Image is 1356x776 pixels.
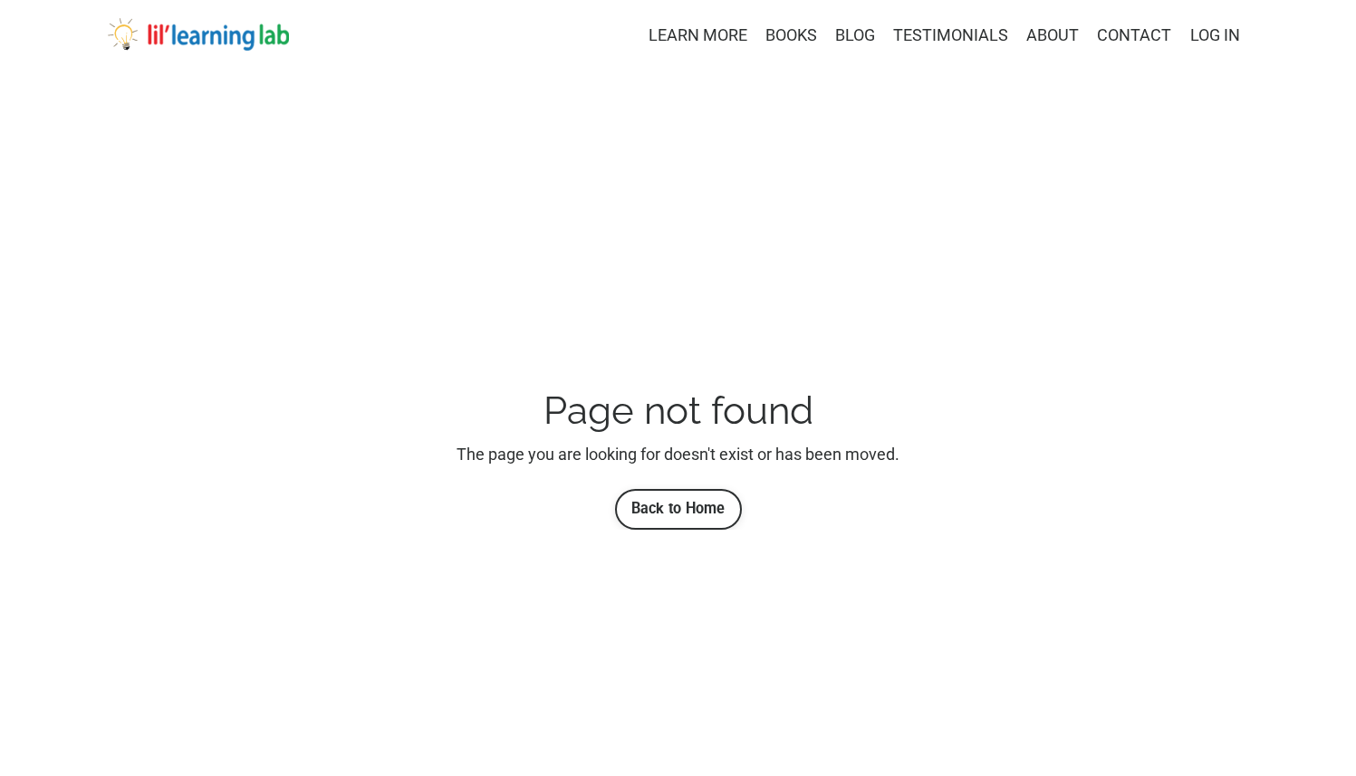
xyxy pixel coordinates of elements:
[108,18,289,51] img: lil' learning lab
[399,442,957,468] p: The page you are looking for doesn't exist or has been moved.
[1190,25,1240,44] a: LOG IN
[835,23,875,49] a: BLOG
[615,489,742,529] a: Back to Home
[893,23,1008,49] a: TESTIMONIALS
[1097,23,1171,49] a: CONTACT
[399,388,957,434] h1: Page not found
[1026,23,1079,49] a: ABOUT
[765,23,817,49] a: BOOKS
[649,23,747,49] a: LEARN MORE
